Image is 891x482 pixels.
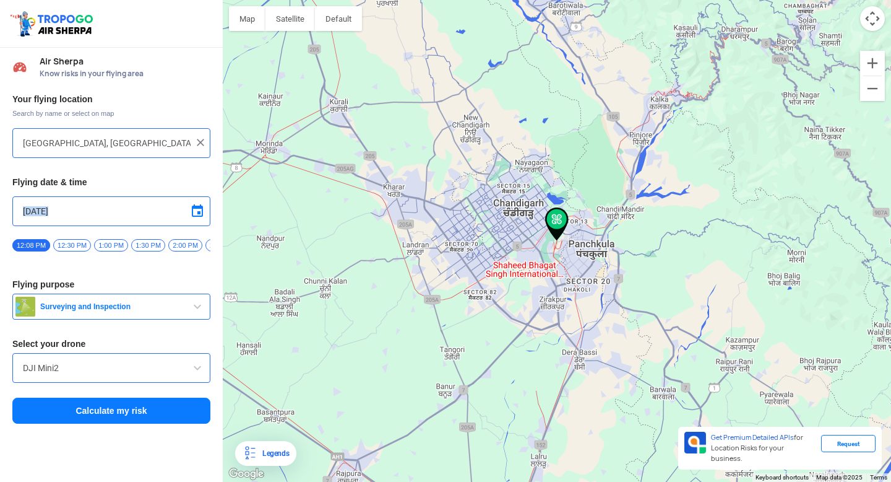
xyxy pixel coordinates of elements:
[226,466,267,482] img: Google
[12,294,210,320] button: Surveying and Inspection
[12,95,210,103] h3: Your flying location
[23,204,200,219] input: Select Date
[755,473,809,482] button: Keyboard shortcuts
[860,76,885,101] button: Zoom out
[15,297,35,317] img: survey.png
[23,361,200,375] input: Search by name or Brand
[12,280,210,289] h3: Flying purpose
[12,178,210,186] h3: Flying date & time
[131,239,165,252] span: 1:30 PM
[168,239,202,252] span: 2:00 PM
[860,6,885,31] button: Map camera controls
[816,474,863,481] span: Map data ©2025
[711,433,794,442] span: Get Premium Detailed APIs
[23,136,191,151] input: Search your flying location
[194,136,207,149] img: ic_close.png
[229,6,265,31] button: Show street map
[706,432,821,465] div: for Location Risks for your business.
[94,239,128,252] span: 1:00 PM
[53,239,91,252] span: 12:30 PM
[12,108,210,118] span: Search by name or select on map
[870,474,887,481] a: Terms
[12,239,50,252] span: 12:08 PM
[265,6,315,31] button: Show satellite imagery
[684,432,706,454] img: Premium APIs
[821,435,876,452] div: Request
[257,446,289,461] div: Legends
[12,59,27,74] img: Risk Scores
[40,56,210,66] span: Air Sherpa
[12,340,210,348] h3: Select your drone
[860,51,885,76] button: Zoom in
[243,446,257,461] img: Legends
[12,398,210,424] button: Calculate my risk
[9,9,97,38] img: ic_tgdronemaps.svg
[226,466,267,482] a: Open this area in Google Maps (opens a new window)
[35,302,190,312] span: Surveying and Inspection
[40,69,210,79] span: Know risks in your flying area
[205,239,239,252] span: 2:30 PM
